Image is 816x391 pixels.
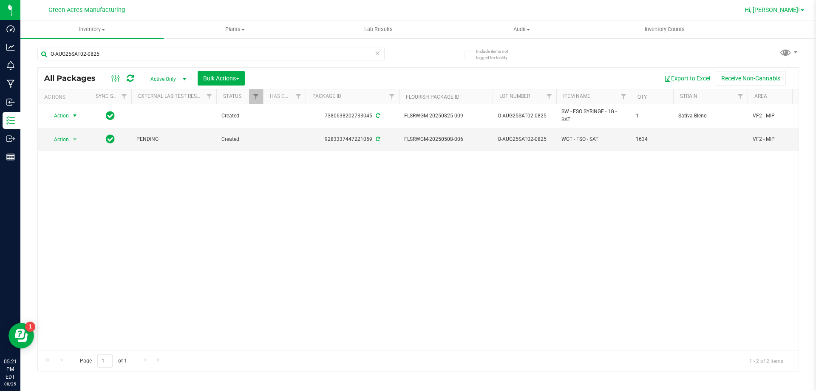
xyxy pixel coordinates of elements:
a: Filter [249,89,263,104]
button: Bulk Actions [198,71,245,86]
a: Audit [450,20,593,38]
iframe: Resource center unread badge [25,322,35,332]
p: 05:21 PM EDT [4,358,17,381]
span: Created [221,135,258,143]
input: Search Package ID, Item Name, SKU, Lot or Part Number... [37,48,385,60]
span: WGT - FSO - SAT [561,135,626,143]
a: Flourish Package ID [406,94,459,100]
span: FLSRWGM-20250508-006 [404,135,487,143]
span: VF2 - MIP [753,135,806,143]
inline-svg: Dashboard [6,25,15,33]
inline-svg: Outbound [6,134,15,143]
span: SW - FSO SYRINGE - 1G - SAT [561,108,626,124]
a: Filter [734,89,748,104]
span: 1634 [636,135,668,143]
iframe: Resource center [8,323,34,348]
inline-svg: Analytics [6,43,15,51]
span: O-AUG25SAT02-0825 [498,135,551,143]
a: Qty [637,94,647,100]
input: 1 [97,354,113,368]
inline-svg: Monitoring [6,61,15,70]
span: Action [46,134,69,146]
span: 1 - 2 of 2 items [742,354,790,367]
a: Strain [680,93,697,99]
span: Hi, [PERSON_NAME]! [745,6,800,13]
span: Created [221,112,258,120]
a: Filter [292,89,306,104]
inline-svg: Inventory [6,116,15,125]
div: Actions [44,94,85,100]
span: Green Acres Manufacturing [48,6,125,14]
a: External Lab Test Result [138,93,205,99]
div: 9283337447221059 [304,135,400,143]
span: select [70,134,80,146]
a: Inventory [20,20,164,38]
span: FLSRWGM-20250825-009 [404,112,487,120]
a: Status [223,93,241,99]
button: Receive Non-Cannabis [716,71,786,86]
div: 7380638202733045 [304,112,400,120]
span: select [70,110,80,122]
span: VF2 - MIP [753,112,806,120]
span: Bulk Actions [203,75,239,82]
a: Package ID [312,93,341,99]
a: Filter [202,89,216,104]
span: O-AUG25SAT02-0825 [498,112,551,120]
a: Lot Number [499,93,530,99]
p: 08/25 [4,381,17,387]
a: Filter [385,89,399,104]
a: Area [754,93,767,99]
span: Audit [450,26,593,33]
span: Inventory [20,26,164,33]
inline-svg: Inbound [6,98,15,106]
span: Clear [374,48,380,59]
a: Filter [542,89,556,104]
a: Plants [164,20,307,38]
inline-svg: Manufacturing [6,80,15,88]
span: Inventory Counts [633,26,696,33]
span: Sync from Compliance System [374,136,380,142]
span: Plants [164,26,306,33]
a: Item Name [563,93,590,99]
span: Sativa Blend [678,112,742,120]
th: Has COA [263,89,306,104]
a: Filter [617,89,631,104]
a: Lab Results [307,20,450,38]
span: Lab Results [353,26,404,33]
span: 1 [636,112,668,120]
a: Inventory Counts [593,20,737,38]
span: Action [46,110,69,122]
span: Page of 1 [73,354,134,368]
a: Sync Status [96,93,128,99]
a: Filter [117,89,131,104]
span: In Sync [106,133,115,145]
inline-svg: Reports [6,153,15,161]
span: Sync from Compliance System [374,113,380,119]
span: Include items not tagged for facility [476,48,518,61]
span: All Packages [44,74,104,83]
span: In Sync [106,110,115,122]
button: Export to Excel [659,71,716,86]
span: PENDING [136,135,211,143]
